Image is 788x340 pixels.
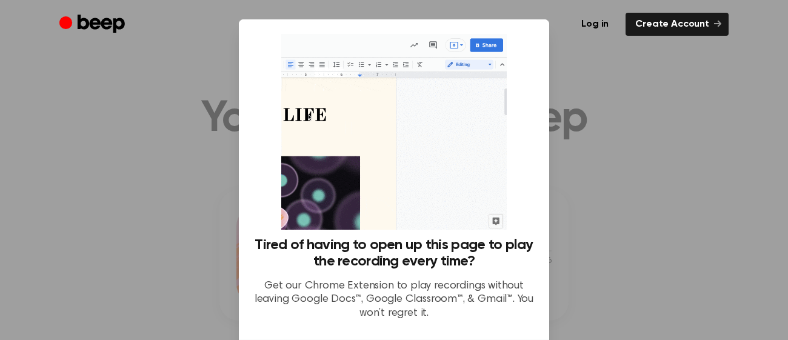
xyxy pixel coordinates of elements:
[281,34,506,230] img: Beep extension in action
[253,279,535,321] p: Get our Chrome Extension to play recordings without leaving Google Docs™, Google Classroom™, & Gm...
[572,13,618,36] a: Log in
[253,237,535,270] h3: Tired of having to open up this page to play the recording every time?
[626,13,729,36] a: Create Account
[59,13,128,36] a: Beep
